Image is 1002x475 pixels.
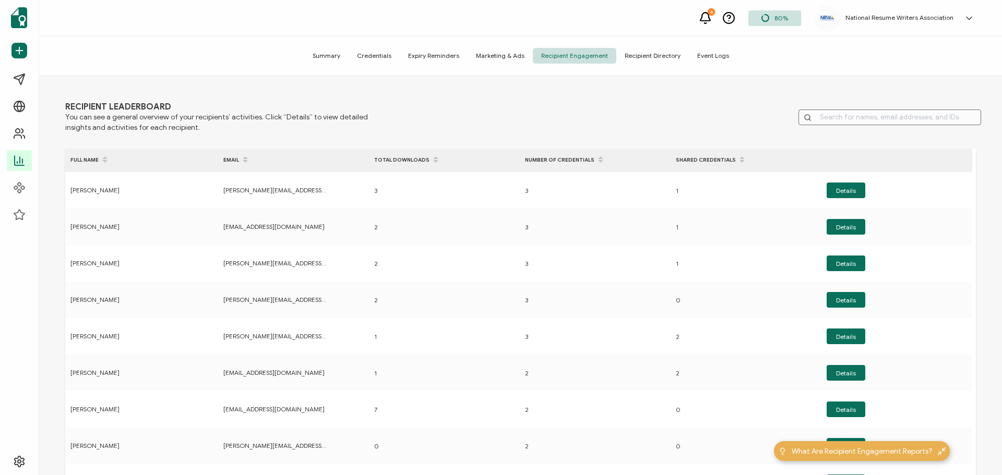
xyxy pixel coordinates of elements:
div: 0 [369,440,520,452]
span: [PERSON_NAME][EMAIL_ADDRESS][DOMAIN_NAME] [223,295,328,305]
span: [EMAIL_ADDRESS][DOMAIN_NAME] [223,222,328,232]
span: [PERSON_NAME] [70,222,175,232]
span: Expiry Reminders [400,48,468,64]
span: Event Logs [689,48,737,64]
div: 3 [369,185,520,197]
button: Details [827,365,865,381]
div: SHARED CREDENTIALS [671,151,821,169]
div: 0 [671,404,821,416]
div: 0 [671,294,821,306]
span: You can see a general overview of your recipients’ activities. Click “Details” to view detailed i... [65,112,378,133]
button: Details [827,182,865,198]
img: sertifier-logomark-colored.svg [11,7,27,28]
span: [EMAIL_ADDRESS][DOMAIN_NAME] [223,368,328,378]
span: [PERSON_NAME] [70,331,175,342]
div: NUMBER OF CREDENTIALS [520,151,671,169]
span: [PERSON_NAME][EMAIL_ADDRESS][DOMAIN_NAME] [223,331,328,342]
div: 6 [708,8,715,16]
div: 1 [671,185,821,197]
div: FULL NAME [65,151,218,169]
div: 2 [369,258,520,270]
span: [PERSON_NAME] [70,441,175,451]
div: 3 [520,258,671,270]
div: 3 [520,185,671,197]
span: [PERSON_NAME] [70,368,175,378]
span: [PERSON_NAME] [70,258,175,269]
div: 3 [520,294,671,306]
button: Details [827,219,865,235]
button: Details [827,255,865,271]
button: Details [827,401,865,417]
h5: National Resume Writers Association [845,14,953,21]
span: [PERSON_NAME] [70,185,175,196]
span: RECIPIENT LEADERBOARD [65,102,378,112]
span: [PERSON_NAME][EMAIL_ADDRESS][DOMAIN_NAME] [223,258,328,269]
div: 2 [520,440,671,452]
div: 2 [671,331,821,343]
div: 1 [369,367,520,379]
span: 80% [774,14,788,22]
div: 0 [671,440,821,452]
div: 1 [369,331,520,343]
div: 1 [671,258,821,270]
input: Search for names, email addresses, and IDs [798,109,981,125]
span: [PERSON_NAME][EMAIL_ADDRESS][DOMAIN_NAME] [223,441,328,451]
div: 2 [520,367,671,379]
span: Summary [304,48,349,64]
span: What Are Recipient Engagement Reports? [792,446,933,457]
span: Marketing & Ads [468,48,533,64]
div: 2 [369,294,520,306]
button: Details [827,292,865,308]
div: 2 [369,221,520,233]
iframe: Chat Widget [950,425,1002,475]
div: 3 [520,221,671,233]
span: [EMAIL_ADDRESS][DOMAIN_NAME] [223,404,328,415]
div: 1 [671,221,821,233]
button: Details [827,328,865,344]
div: TOTAL DOWNLOADS [369,151,520,169]
span: Recipient Directory [616,48,689,64]
button: Details [827,438,865,454]
div: EMAIL [218,151,369,169]
span: [PERSON_NAME] [70,404,175,415]
span: [PERSON_NAME] [70,295,175,305]
div: 3 [520,331,671,343]
span: Credentials [349,48,400,64]
img: 3a89a5ed-4ea7-4659-bfca-9cf609e766a4.png [819,14,835,22]
img: minimize-icon.svg [938,447,946,455]
div: 2 [671,367,821,379]
div: 2 [520,404,671,416]
span: Recipient Engagement [533,48,616,64]
span: [PERSON_NAME][EMAIL_ADDRESS][DOMAIN_NAME] [223,185,328,196]
div: 7 [369,404,520,416]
